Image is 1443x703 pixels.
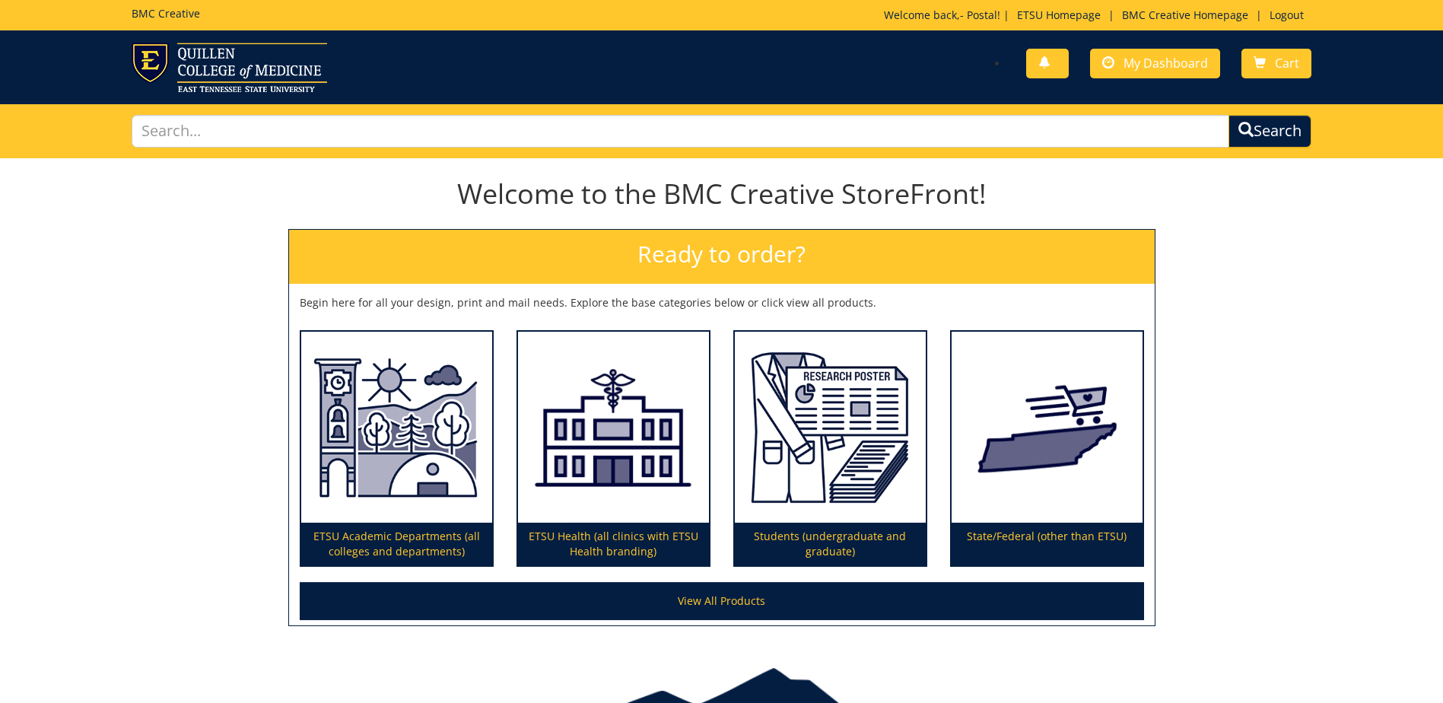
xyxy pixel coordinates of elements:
p: Students (undergraduate and graduate) [735,523,926,565]
p: State/Federal (other than ETSU) [952,523,1143,565]
a: View All Products [300,582,1144,620]
p: ETSU Health (all clinics with ETSU Health branding) [518,523,709,565]
a: Students (undergraduate and graduate) [735,332,926,566]
h1: Welcome to the BMC Creative StoreFront! [288,179,1155,209]
p: Welcome back, ! | | | [884,8,1311,23]
img: State/Federal (other than ETSU) [952,332,1143,523]
a: Cart [1241,49,1311,78]
a: ETSU Academic Departments (all colleges and departments) [301,332,492,566]
a: ETSU Health (all clinics with ETSU Health branding) [518,332,709,566]
img: ETSU logo [132,43,327,92]
a: BMC Creative Homepage [1114,8,1256,22]
a: - Postal [960,8,997,22]
p: Begin here for all your design, print and mail needs. Explore the base categories below or click ... [300,295,1144,310]
a: My Dashboard [1090,49,1220,78]
button: Search [1228,115,1311,148]
a: Logout [1262,8,1311,22]
span: Cart [1275,55,1299,72]
h2: Ready to order? [289,230,1155,284]
a: State/Federal (other than ETSU) [952,332,1143,566]
input: Search... [132,115,1229,148]
img: Students (undergraduate and graduate) [735,332,926,523]
img: ETSU Health (all clinics with ETSU Health branding) [518,332,709,523]
p: ETSU Academic Departments (all colleges and departments) [301,523,492,565]
span: My Dashboard [1124,55,1208,72]
h5: BMC Creative [132,8,200,19]
img: ETSU Academic Departments (all colleges and departments) [301,332,492,523]
a: ETSU Homepage [1009,8,1108,22]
